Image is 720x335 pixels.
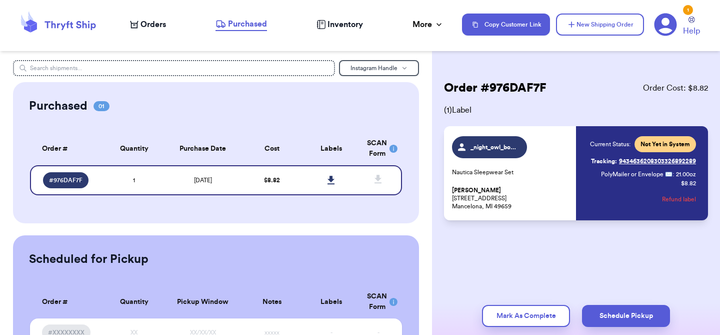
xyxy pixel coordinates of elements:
a: Inventory [316,19,363,31]
button: New Shipping Order [556,14,644,36]
input: Search shipments... [13,60,335,76]
span: 01 [93,101,109,111]
span: [DATE] [194,177,212,183]
a: 1 [654,13,677,36]
span: Inventory [327,19,363,31]
span: 1 [133,177,135,183]
th: Cost [242,132,301,165]
th: Order # [30,132,104,165]
button: Refund label [662,188,696,210]
button: Mark As Complete [482,305,570,327]
span: PolyMailer or Envelope ✉️ [601,171,672,177]
div: More [412,19,444,31]
div: 1 [683,5,693,15]
th: Notes [242,285,301,318]
button: Copy Customer Link [462,14,550,36]
a: Purchased [215,18,267,31]
button: Instagram Handle [339,60,419,76]
span: Current Status: [590,140,630,148]
span: 21.00 oz [676,170,696,178]
a: Tracking:9434636208303326892289 [591,153,696,169]
span: # 976DAF7F [49,176,82,184]
span: $ 8.82 [264,177,280,183]
span: Order Cost: $ 8.82 [643,82,708,94]
h2: Scheduled for Pickup [29,251,148,267]
a: Orders [130,19,166,31]
span: _night_owl_boutique [470,143,518,151]
a: Help [683,17,700,37]
p: [STREET_ADDRESS] Mancelona, MI 49659 [452,186,570,210]
h2: Purchased [29,98,87,114]
th: Order # [30,285,104,318]
th: Pickup Window [164,285,242,318]
span: Orders [140,19,166,31]
span: Help [683,25,700,37]
span: [PERSON_NAME] [452,187,501,194]
div: SCAN Form [367,138,390,159]
div: SCAN Form [367,291,390,312]
span: : [672,170,674,178]
p: $ 8.82 [681,179,696,187]
p: Nautica Sleepwear Set [452,168,570,176]
span: Not Yet in System [640,140,690,148]
th: Labels [301,285,361,318]
button: Schedule Pickup [582,305,670,327]
th: Quantity [104,132,164,165]
h2: Order # 976DAF7F [444,80,546,96]
span: Instagram Handle [350,65,397,71]
span: Purchased [228,18,267,30]
span: ( 1 ) Label [444,104,708,116]
span: Tracking: [591,157,617,165]
th: Quantity [104,285,164,318]
th: Purchase Date [164,132,242,165]
th: Labels [301,132,361,165]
